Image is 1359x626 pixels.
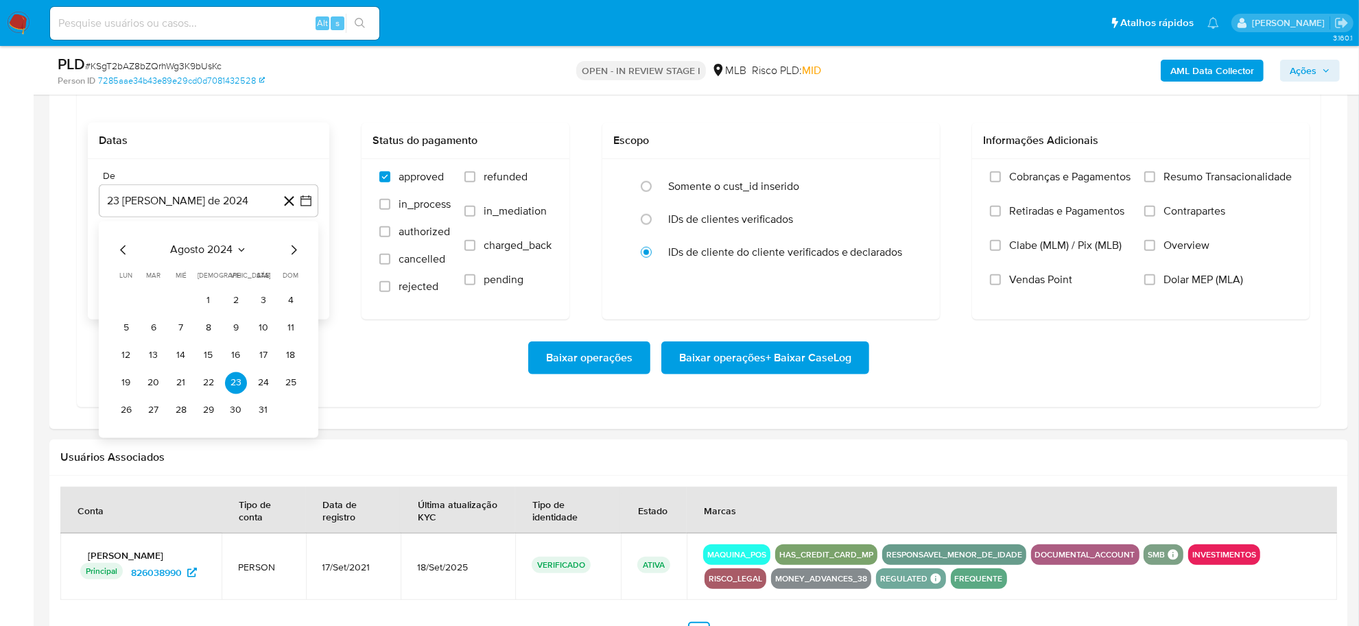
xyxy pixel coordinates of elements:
[1161,60,1264,82] button: AML Data Collector
[1280,60,1340,82] button: Ações
[60,450,1337,464] h2: Usuários Associados
[1290,60,1316,82] span: Ações
[335,16,340,29] span: s
[1334,16,1349,30] a: Sair
[58,53,85,75] b: PLD
[85,59,222,73] span: # KSgT2bAZ8bZQrhWg3K9bUsKc
[317,16,328,29] span: Alt
[1252,16,1330,29] p: jonathan.shikay@mercadolivre.com
[1170,60,1254,82] b: AML Data Collector
[1207,17,1219,29] a: Notificações
[346,14,374,33] button: search-icon
[50,14,379,32] input: Pesquise usuários ou casos...
[576,61,706,80] p: OPEN - IN REVIEW STAGE I
[58,75,95,87] b: Person ID
[1120,16,1194,30] span: Atalhos rápidos
[752,63,821,78] span: Risco PLD:
[1333,32,1352,43] span: 3.160.1
[802,62,821,78] span: MID
[711,63,746,78] div: MLB
[98,75,265,87] a: 7285aae34b43e89e29cd0d7081432528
